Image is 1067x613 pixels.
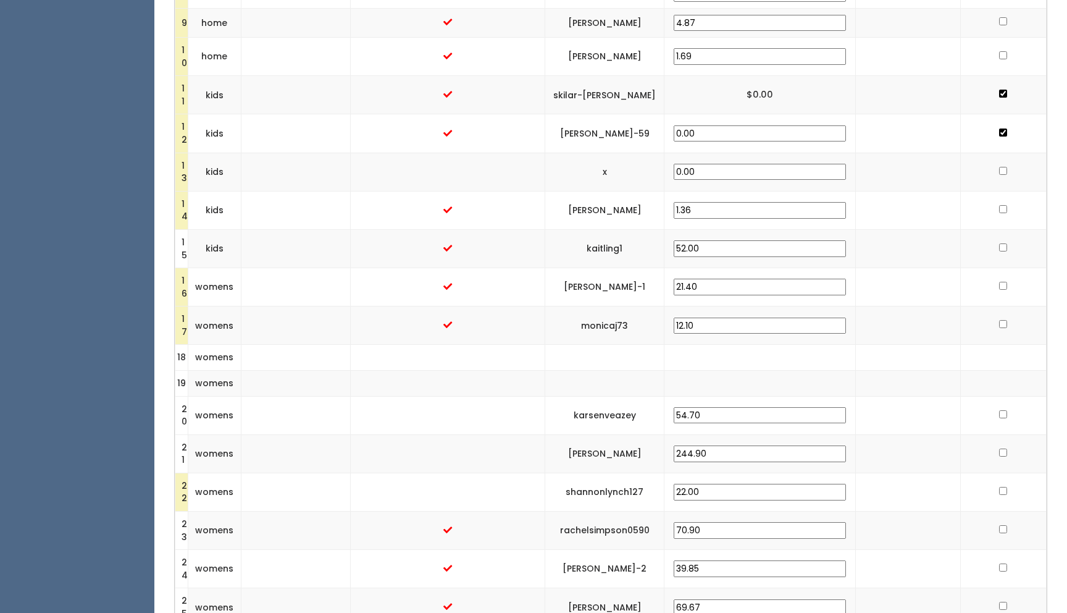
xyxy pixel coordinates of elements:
td: [PERSON_NAME]-1 [545,268,664,306]
td: womens [188,512,241,550]
td: [PERSON_NAME] [545,191,664,229]
td: kids [188,114,241,153]
td: 19 [175,370,188,396]
td: womens [188,396,241,434]
td: [PERSON_NAME] [545,434,664,473]
td: kids [188,229,241,268]
td: womens [188,434,241,473]
td: [PERSON_NAME]-59 [545,114,664,153]
td: 13 [175,153,188,191]
td: 10 [175,38,188,76]
td: rachelsimpson0590 [545,512,664,550]
td: 14 [175,191,188,229]
td: womens [188,370,241,396]
td: 16 [175,268,188,306]
td: kids [188,191,241,229]
td: x [545,153,664,191]
td: kids [188,76,241,114]
td: home [188,38,241,76]
td: 23 [175,512,188,550]
td: [PERSON_NAME]-2 [545,550,664,588]
td: skilar-[PERSON_NAME] [545,76,664,114]
td: $0.00 [664,76,856,114]
td: shannonlynch127 [545,473,664,511]
td: womens [188,345,241,371]
td: womens [188,268,241,306]
td: 17 [175,306,188,345]
td: womens [188,550,241,588]
td: 12 [175,114,188,153]
td: 21 [175,434,188,473]
td: 22 [175,473,188,511]
td: home [188,8,241,38]
td: kaitling1 [545,229,664,268]
td: 15 [175,229,188,268]
td: 20 [175,396,188,434]
td: [PERSON_NAME] [545,38,664,76]
td: [PERSON_NAME] [545,8,664,38]
td: 24 [175,550,188,588]
td: 9 [175,8,188,38]
td: 18 [175,345,188,371]
td: womens [188,306,241,345]
td: kids [188,153,241,191]
td: monicaj73 [545,306,664,345]
td: womens [188,473,241,511]
td: karsenveazey [545,396,664,434]
td: 11 [175,76,188,114]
